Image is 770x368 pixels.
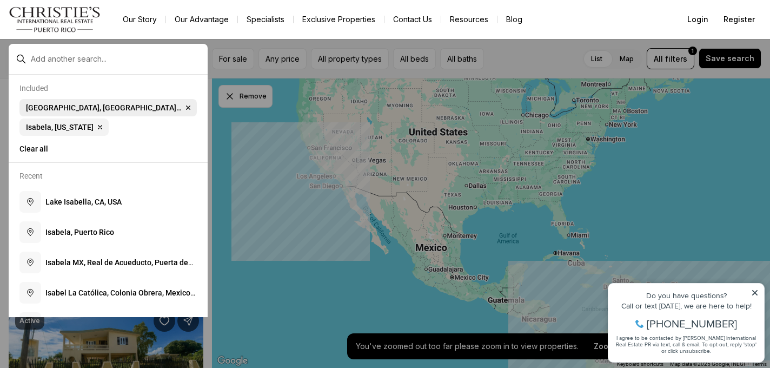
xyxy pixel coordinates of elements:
[15,187,201,217] button: Lake Isabella, CA, USA
[294,12,384,27] a: Exclusive Properties
[441,12,497,27] a: Resources
[26,103,182,112] span: [GEOGRAPHIC_DATA], [GEOGRAPHIC_DATA], [GEOGRAPHIC_DATA]
[19,172,43,180] p: Recent
[497,12,531,27] a: Blog
[19,84,48,93] p: Included
[45,228,114,236] span: I s a b e l a , P u e r t o R i c o
[717,9,761,30] button: Register
[15,278,201,308] button: Isabel La Católica, Colonia Obrera, Mexico City, CDMX, Mexico
[26,123,94,132] span: Isabela, [US_STATE]
[45,258,193,288] span: I s a b e l a M X , R e a l d e A c u e d u c t o , P u e r t a d e H i e r r o , G u a d a l a j...
[44,51,135,62] span: [PHONE_NUMBER]
[15,217,201,247] button: Isabela, Puerto Rico
[45,288,195,308] span: I s a b e l L a C a t ó l i c a , C o l o n i a O b r e r a , M e x i c o C i t y , C D M X , M e...
[15,247,201,278] button: Isabela MX, Real de Acueducto, Puerta de Hierro, Guadalajara, Zapopan, Jalisco, Mexico
[384,12,441,27] button: Contact Us
[14,67,154,87] span: I agree to be contacted by [PERSON_NAME] International Real Estate PR via text, call & email. To ...
[11,24,156,32] div: Do you have questions?
[723,15,755,24] span: Register
[45,198,122,206] span: L a k e I s a b e l l a , C A , U S A
[11,35,156,42] div: Call or text [DATE], we are here to help!
[687,15,708,24] span: Login
[114,12,165,27] a: Our Story
[238,12,293,27] a: Specialists
[9,6,101,32] img: logo
[681,9,715,30] button: Login
[166,12,237,27] a: Our Advantage
[19,140,197,157] button: Clear all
